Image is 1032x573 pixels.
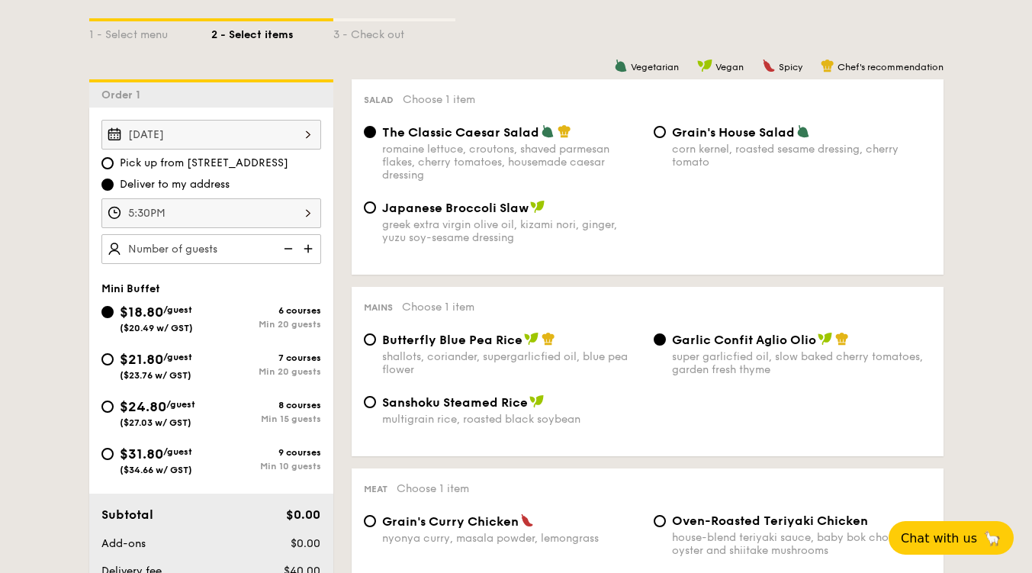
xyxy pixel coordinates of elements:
span: 🦙 [983,530,1001,547]
span: /guest [163,352,192,362]
div: house-blend teriyaki sauce, baby bok choy, king oyster and shiitake mushrooms [672,531,931,557]
input: Pick up from [STREET_ADDRESS] [101,157,114,169]
span: Meat [364,484,387,494]
input: Event time [101,198,321,228]
div: 2 - Select items [211,21,333,43]
span: Butterfly Blue Pea Rice [382,333,522,347]
span: $18.80 [120,304,163,320]
span: Pick up from [STREET_ADDRESS] [120,156,288,171]
input: $18.80/guest($20.49 w/ GST)6 coursesMin 20 guests [101,306,114,318]
span: Subtotal [101,507,153,522]
span: Oven-Roasted Teriyaki Chicken [672,513,868,528]
img: icon-add.58712e84.svg [298,234,321,263]
div: Min 20 guests [211,366,321,377]
input: Oven-Roasted Teriyaki Chickenhouse-blend teriyaki sauce, baby bok choy, king oyster and shiitake ... [654,515,666,527]
input: Grain's House Saladcorn kernel, roasted sesame dressing, cherry tomato [654,126,666,138]
span: Sanshoku Steamed Rice [382,395,528,410]
span: The Classic Caesar Salad [382,125,539,140]
span: ($34.66 w/ GST) [120,465,192,475]
img: icon-vegan.f8ff3823.svg [529,394,545,408]
div: super garlicfied oil, slow baked cherry tomatoes, garden fresh thyme [672,350,931,376]
span: Spicy [779,62,802,72]
span: Choose 1 item [403,93,475,106]
input: $21.80/guest($23.76 w/ GST)7 coursesMin 20 guests [101,353,114,365]
div: 8 courses [211,400,321,410]
span: Chat with us [901,531,977,546]
input: Sanshoku Steamed Ricemultigrain rice, roasted black soybean [364,396,376,408]
div: Min 15 guests [211,414,321,424]
span: ($27.03 w/ GST) [120,417,191,428]
div: multigrain rice, roasted black soybean [382,413,641,426]
span: ($20.49 w/ GST) [120,323,193,333]
div: 9 courses [211,447,321,458]
img: icon-spicy.37a8142b.svg [762,59,776,72]
div: Min 20 guests [211,319,321,330]
span: ($23.76 w/ GST) [120,370,191,381]
span: $0.00 [286,507,320,522]
span: /guest [163,304,192,315]
span: $0.00 [291,537,320,550]
img: icon-vegetarian.fe4039eb.svg [541,124,555,138]
img: icon-vegan.f8ff3823.svg [818,332,833,346]
span: $21.80 [120,351,163,368]
input: Number of guests [101,234,321,264]
span: Garlic Confit Aglio Olio [672,333,816,347]
img: icon-spicy.37a8142b.svg [520,513,534,527]
span: Grain's Curry Chicken [382,514,519,529]
div: shallots, coriander, supergarlicfied oil, blue pea flower [382,350,641,376]
span: Vegetarian [631,62,679,72]
span: Add-ons [101,537,146,550]
span: $24.80 [120,398,166,415]
input: Event date [101,120,321,150]
div: Min 10 guests [211,461,321,472]
div: 3 - Check out [333,21,455,43]
span: /guest [166,399,195,410]
img: icon-chef-hat.a58ddaea.svg [558,124,571,138]
div: nyonya curry, masala powder, lemongrass [382,532,641,545]
span: Salad [364,95,394,105]
img: icon-chef-hat.a58ddaea.svg [821,59,834,72]
span: $31.80 [120,446,163,462]
span: Japanese Broccoli Slaw [382,201,529,215]
img: icon-vegan.f8ff3823.svg [530,200,545,214]
img: icon-chef-hat.a58ddaea.svg [835,332,849,346]
input: $31.80/guest($34.66 w/ GST)9 coursesMin 10 guests [101,448,114,460]
img: icon-reduce.1d2dbef1.svg [275,234,298,263]
img: icon-vegan.f8ff3823.svg [697,59,712,72]
input: The Classic Caesar Saladromaine lettuce, croutons, shaved parmesan flakes, cherry tomatoes, house... [364,126,376,138]
div: 6 courses [211,305,321,316]
div: 1 - Select menu [89,21,211,43]
input: Garlic Confit Aglio Oliosuper garlicfied oil, slow baked cherry tomatoes, garden fresh thyme [654,333,666,346]
button: Chat with us🦙 [889,521,1014,555]
span: Mains [364,302,393,313]
div: romaine lettuce, croutons, shaved parmesan flakes, cherry tomatoes, housemade caesar dressing [382,143,641,182]
img: icon-vegetarian.fe4039eb.svg [796,124,810,138]
div: greek extra virgin olive oil, kizami nori, ginger, yuzu soy-sesame dressing [382,218,641,244]
input: Butterfly Blue Pea Riceshallots, coriander, supergarlicfied oil, blue pea flower [364,333,376,346]
div: 7 courses [211,352,321,363]
span: Vegan [715,62,744,72]
img: icon-vegetarian.fe4039eb.svg [614,59,628,72]
span: Order 1 [101,89,146,101]
span: Choose 1 item [397,482,469,495]
span: Choose 1 item [402,301,474,314]
span: Chef's recommendation [837,62,944,72]
span: Mini Buffet [101,282,160,295]
div: corn kernel, roasted sesame dressing, cherry tomato [672,143,931,169]
input: $24.80/guest($27.03 w/ GST)8 coursesMin 15 guests [101,401,114,413]
img: icon-chef-hat.a58ddaea.svg [542,332,555,346]
img: icon-vegan.f8ff3823.svg [524,332,539,346]
input: Deliver to my address [101,179,114,191]
input: Japanese Broccoli Slawgreek extra virgin olive oil, kizami nori, ginger, yuzu soy-sesame dressing [364,201,376,214]
span: Grain's House Salad [672,125,795,140]
span: /guest [163,446,192,457]
span: Deliver to my address [120,177,230,192]
input: Grain's Curry Chickennyonya curry, masala powder, lemongrass [364,515,376,527]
